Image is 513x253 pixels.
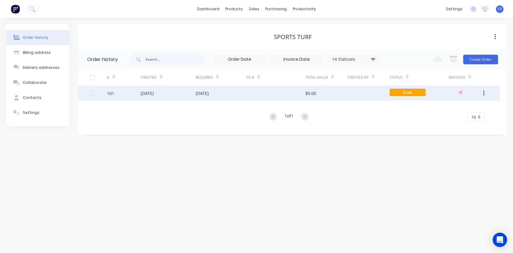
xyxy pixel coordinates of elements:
[141,69,195,86] div: Created
[6,75,69,90] button: Collaborate
[222,5,246,14] div: products
[145,53,205,66] input: Search...
[305,75,328,80] div: Total Value
[389,69,448,86] div: Status
[107,90,114,96] div: 101
[6,60,69,75] button: Delivery addresses
[449,69,482,86] div: Invoiced
[449,75,465,80] div: Invoiced
[285,113,293,121] div: 1 of 1
[493,233,507,247] div: Open Intercom Messenger
[262,5,290,14] div: purchasing
[347,69,389,86] div: Created By
[194,5,222,14] a: dashboard
[196,90,209,96] div: [DATE]
[11,5,20,14] img: Factory
[23,80,47,85] div: Collaborate
[274,33,312,41] div: Sports Turf
[23,50,51,55] div: Billing address
[389,75,403,80] div: Status
[6,30,69,45] button: Order history
[463,55,498,64] button: Create Order
[23,65,60,70] div: Delivery addresses
[6,90,69,105] button: Contacts
[328,56,379,62] div: 14 Statuses
[196,75,213,80] div: Required
[87,56,118,63] div: Order history
[23,35,48,40] div: Order history
[305,90,316,96] div: $0.00
[389,89,426,96] span: Draft
[23,110,39,115] div: Settings
[443,5,466,14] div: settings
[305,69,347,86] div: Total Value
[271,55,322,64] input: Invoice Date
[347,75,369,80] div: Created By
[246,69,305,86] div: PO #
[6,45,69,60] button: Billing address
[141,90,154,96] div: [DATE]
[290,5,319,14] div: productivity
[196,69,246,86] div: Required
[498,6,502,12] span: CF
[141,75,157,80] div: Created
[246,5,262,14] div: sales
[107,69,141,86] div: #
[23,95,41,100] div: Contacts
[471,114,476,120] span: 10
[107,75,109,80] div: #
[214,55,265,64] input: Order Date
[6,105,69,120] button: Settings
[246,75,254,80] div: PO #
